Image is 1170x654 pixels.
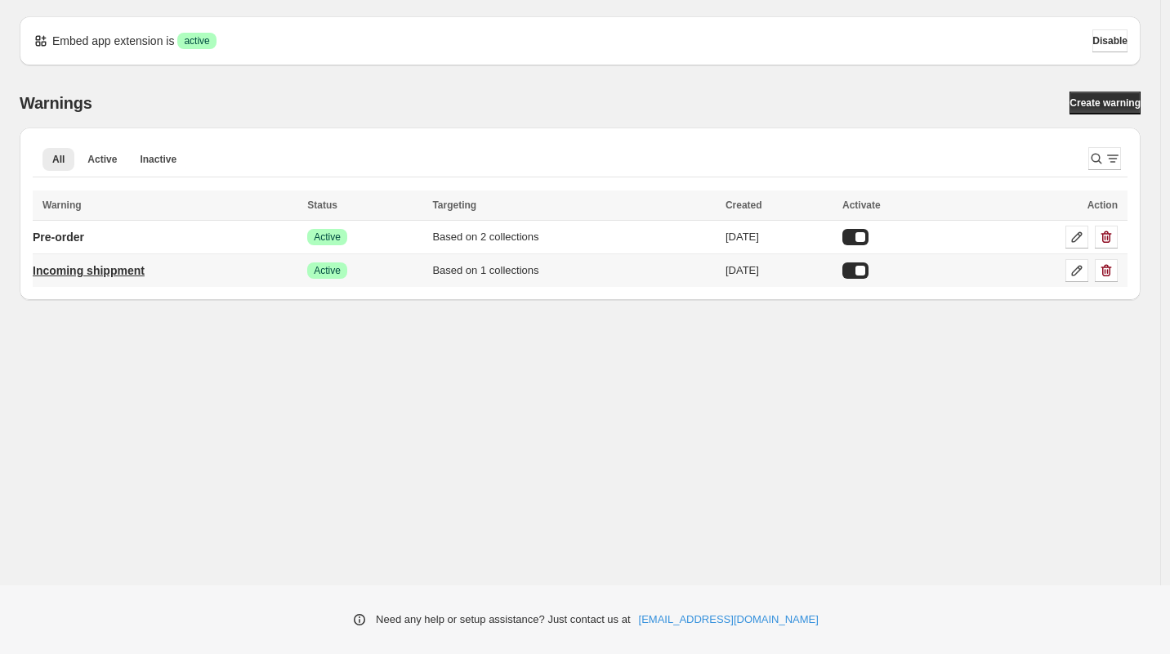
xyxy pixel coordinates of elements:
[314,231,341,244] span: Active
[726,262,833,279] div: [DATE]
[432,229,716,245] div: Based on 2 collections
[184,34,209,47] span: active
[42,199,82,211] span: Warning
[1092,29,1128,52] button: Disable
[842,199,881,211] span: Activate
[314,264,341,277] span: Active
[52,153,65,166] span: All
[33,258,145,284] a: Incoming shippment
[20,93,92,113] h2: Warnings
[33,229,84,245] p: Pre-order
[140,153,176,166] span: Inactive
[87,153,117,166] span: Active
[1070,96,1141,110] span: Create warning
[432,262,716,279] div: Based on 1 collections
[1070,92,1141,114] a: Create warning
[726,229,833,245] div: [DATE]
[52,33,174,49] p: Embed app extension is
[432,199,476,211] span: Targeting
[1087,199,1118,211] span: Action
[1092,34,1128,47] span: Disable
[33,262,145,279] p: Incoming shippment
[726,199,762,211] span: Created
[33,224,84,250] a: Pre-order
[639,611,819,628] a: [EMAIL_ADDRESS][DOMAIN_NAME]
[307,199,337,211] span: Status
[1088,147,1121,170] button: Search and filter results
